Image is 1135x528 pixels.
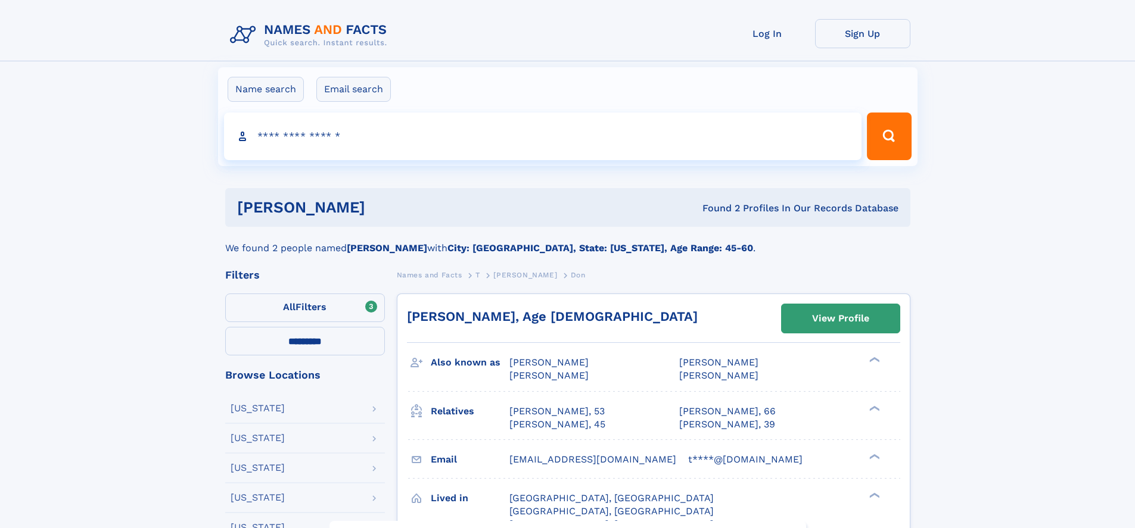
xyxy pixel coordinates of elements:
[224,113,862,160] input: search input
[493,267,557,282] a: [PERSON_NAME]
[509,454,676,465] span: [EMAIL_ADDRESS][DOMAIN_NAME]
[867,113,911,160] button: Search Button
[231,493,285,502] div: [US_STATE]
[225,270,385,280] div: Filters
[534,202,898,215] div: Found 2 Profiles In Our Records Database
[509,418,605,431] a: [PERSON_NAME], 45
[225,293,385,322] label: Filters
[283,301,296,313] span: All
[509,505,714,517] span: [GEOGRAPHIC_DATA], [GEOGRAPHIC_DATA]
[866,356,881,364] div: ❯
[571,271,586,279] span: Don
[228,77,304,102] label: Name search
[679,405,776,418] a: [PERSON_NAME], 66
[431,449,509,470] h3: Email
[231,404,285,413] div: [US_STATE]
[866,452,881,460] div: ❯
[475,267,480,282] a: T
[397,267,462,282] a: Names and Facts
[431,488,509,508] h3: Lived in
[782,304,900,333] a: View Profile
[509,492,714,504] span: [GEOGRAPHIC_DATA], [GEOGRAPHIC_DATA]
[509,370,589,381] span: [PERSON_NAME]
[493,271,557,279] span: [PERSON_NAME]
[866,491,881,499] div: ❯
[679,370,758,381] span: [PERSON_NAME]
[509,357,589,368] span: [PERSON_NAME]
[431,352,509,373] h3: Also known as
[679,418,775,431] a: [PERSON_NAME], 39
[231,433,285,443] div: [US_STATE]
[720,19,815,48] a: Log In
[347,242,427,254] b: [PERSON_NAME]
[407,309,698,324] a: [PERSON_NAME], Age [DEMOGRAPHIC_DATA]
[447,242,753,254] b: City: [GEOGRAPHIC_DATA], State: [US_STATE], Age Range: 45-60
[231,463,285,473] div: [US_STATE]
[509,405,605,418] a: [PERSON_NAME], 53
[225,227,910,255] div: We found 2 people named with .
[679,357,758,368] span: [PERSON_NAME]
[225,370,385,380] div: Browse Locations
[475,271,480,279] span: T
[866,404,881,412] div: ❯
[812,305,869,332] div: View Profile
[815,19,910,48] a: Sign Up
[431,401,509,421] h3: Relatives
[225,19,397,51] img: Logo Names and Facts
[237,200,534,215] h1: [PERSON_NAME]
[316,77,391,102] label: Email search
